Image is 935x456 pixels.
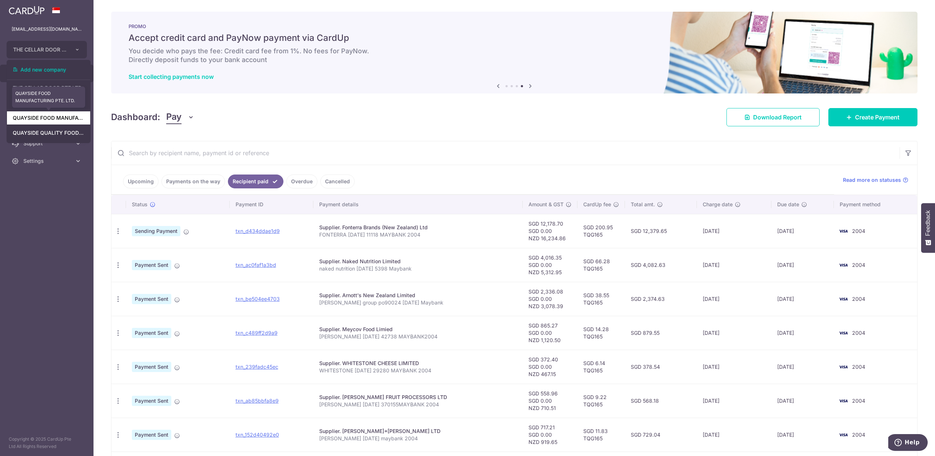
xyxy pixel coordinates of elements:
[697,316,771,350] td: [DATE]
[625,316,697,350] td: SGD 879.55
[319,333,517,340] p: [PERSON_NAME] [DATE] 42738 MAYBANK2004
[726,108,820,126] a: Download Report
[577,214,625,248] td: SGD 200.95 TQG165
[129,32,900,44] h5: Accept credit card and PayNow payment via CardUp
[528,201,564,208] span: Amount & GST
[852,262,865,268] span: 2004
[771,316,834,350] td: [DATE]
[111,141,900,165] input: Search by recipient name, payment id or reference
[523,316,577,350] td: SGD 865.27 SGD 0.00 NZD 1,120.50
[319,299,517,306] p: [PERSON_NAME] group po90024 [DATE] Maybank
[577,350,625,384] td: SGD 6.14 TQG165
[132,396,171,406] span: Payment Sent
[236,262,276,268] a: txn_ac0faf1a3bd
[319,258,517,265] div: Supplier. Naked Nutrition Limited
[111,12,917,93] img: paynow Banner
[7,96,90,110] a: THE QUAYSIDE GROUP PTE. LTD.
[320,175,355,188] a: Cancelled
[319,367,517,374] p: WHITESTONE [DATE] 29280 MAYBANK 2004
[921,203,935,253] button: Feedback - Show survey
[523,384,577,418] td: SGD 558.96 SGD 0.00 NZD 710.51
[129,47,900,64] h6: You decide who pays the fee: Credit card fee from 1%. No fees for PayNow. Directly deposit funds ...
[319,292,517,299] div: Supplier. Arnott's New Zealand Limited
[132,294,171,304] span: Payment Sent
[836,363,851,371] img: Bank Card
[625,418,697,452] td: SGD 729.04
[523,214,577,248] td: SGD 12,178.70 SGD 0.00 NZD 16,234.86
[111,111,160,124] h4: Dashboard:
[852,296,865,302] span: 2004
[129,73,214,80] a: Start collecting payments now
[236,228,280,234] a: txn_d434ddae1d9
[7,60,91,143] ul: THE CELLAR DOOR PTE LTD
[132,201,148,208] span: Status
[583,201,611,208] span: CardUp fee
[777,201,799,208] span: Due date
[852,432,865,438] span: 2004
[319,326,517,333] div: Supplier. Meycov Food Limied
[166,110,194,124] button: Pay
[697,282,771,316] td: [DATE]
[319,360,517,367] div: Supplier. WHITESTONE CHEESE LIMITED
[577,282,625,316] td: SGD 38.55 TQG165
[319,401,517,408] p: [PERSON_NAME] [DATE] 370155MAYBANK 2004
[7,81,90,95] a: THE CELLAR DOOR PTE LTD
[7,111,90,124] a: QUAYSIDE FOOD MANUFACTURING PTE. LTD.
[852,364,865,370] span: 2004
[577,248,625,282] td: SGD 66.28 TQG165
[132,430,171,440] span: Payment Sent
[836,396,851,405] img: Bank Card
[166,110,182,124] span: Pay
[523,350,577,384] td: SGD 372.40 SGD 0.00 NZD 467.15
[236,296,280,302] a: txn_be504ee4703
[771,418,834,452] td: [DATE]
[925,210,931,236] span: Feedback
[753,113,802,122] span: Download Report
[9,6,45,15] img: CardUp
[319,224,517,231] div: Supplier. Fonterra Brands (New Zealand) Ltd
[852,330,865,336] span: 2004
[771,282,834,316] td: [DATE]
[236,398,279,404] a: txn_ab85bbfa8e9
[228,175,283,188] a: Recipient paid
[771,350,834,384] td: [DATE]
[625,282,697,316] td: SGD 2,374.63
[697,214,771,248] td: [DATE]
[161,175,225,188] a: Payments on the way
[313,195,523,214] th: Payment details
[12,87,85,108] div: QUAYSIDE FOOD MANUFACTURING PTE. LTD.
[625,214,697,248] td: SGD 12,379.65
[577,384,625,418] td: SGD 9.22 TQG165
[855,113,900,122] span: Create Payment
[836,295,851,303] img: Bank Card
[7,126,90,139] a: QUAYSIDE QUALITY FOOD PTE. LTD.
[828,108,917,126] a: Create Payment
[703,201,733,208] span: Charge date
[577,418,625,452] td: SGD 11.83 TQG165
[129,23,900,29] p: PROMO
[123,175,159,188] a: Upcoming
[319,428,517,435] div: Supplier. [PERSON_NAME]+[PERSON_NAME] LTD
[843,176,908,184] a: Read more on statuses
[319,435,517,442] p: [PERSON_NAME] [DATE] maybank 2004
[843,176,901,184] span: Read more on statuses
[697,418,771,452] td: [DATE]
[771,248,834,282] td: [DATE]
[697,350,771,384] td: [DATE]
[230,195,314,214] th: Payment ID
[836,329,851,337] img: Bank Card
[697,248,771,282] td: [DATE]
[625,384,697,418] td: SGD 568.18
[888,434,928,452] iframe: Opens a widget where you can find more information
[523,248,577,282] td: SGD 4,016.35 SGD 0.00 NZD 5,312.95
[7,41,87,58] button: THE CELLAR DOOR PTE LTD
[836,430,851,439] img: Bank Card
[132,362,171,372] span: Payment Sent
[319,265,517,272] p: naked nutrition [DATE] 5398 Maybank
[286,175,317,188] a: Overdue
[852,228,865,234] span: 2004
[319,394,517,401] div: Supplier. [PERSON_NAME] FRUIT PROCESSORS LTD
[523,282,577,316] td: SGD 2,336.08 SGD 0.00 NZD 3,078.39
[319,231,517,238] p: FONTERRA [DATE] 11118 MAYBANK 2004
